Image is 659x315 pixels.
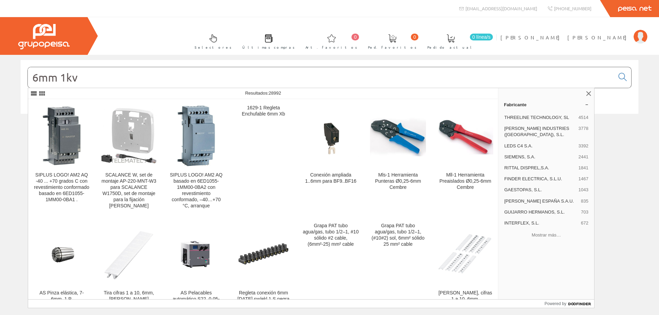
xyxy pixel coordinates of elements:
[365,99,431,217] a: Mls-1 Herramienta Punteras Ø0,25-6mm Cembre Mls-1 Herramienta Punteras Ø0,25-6mm Cembre
[245,90,281,96] span: Resultados:
[504,176,576,182] span: FINDER ELECTRICA, S.L.U.
[545,301,566,307] span: Powered by
[101,226,157,282] img: Tira cifras 1 a 10, 6mm, blanco
[101,172,157,209] div: SCALANCE W, set de montaje AP-220-MNT-W3 para SCALANCE W1750D, set de montaje para la fijación [P...
[578,187,588,193] span: 1043
[242,44,295,51] span: Últimas compras
[34,235,90,272] img: AS Pinza elástica, 7-6mm, 1 P.
[578,154,588,160] span: 2441
[578,143,588,149] span: 3392
[504,125,576,138] span: [PERSON_NAME] INDUSTRIES ([GEOGRAPHIC_DATA]), S.L.
[351,34,359,40] span: 0
[578,114,588,121] span: 4514
[437,116,493,156] img: Mll-1 Herramienta Preaislados Ø0,25-6mm Cembre
[303,115,359,157] img: Conexión ampliada 1..6mm para BF9..BF16
[427,44,474,51] span: Pedido actual
[230,99,297,217] a: 1629-1 Regleta Enchufable 6mm Xb
[101,108,157,163] img: SCALANCE W, set de montaje AP-220-MNT-W3 para SCALANCE W1750D, set de montaje para la fijación segur
[437,226,493,282] img: Tira plana, cifras 1 a 10, 6mm, blanco
[437,290,493,308] div: [PERSON_NAME], cifras 1 a 10, 6mm, [PERSON_NAME]
[437,172,493,191] div: Mll-1 Herramienta Preaislados Ø0,25-6mm Cembre
[370,172,426,191] div: Mls-1 Herramienta Punteras Ø0,25-6mm Cembre
[504,187,576,193] span: GAESTOPAS, S.L.
[34,290,90,302] div: AS Pinza elástica, 7-6mm, 1 P.
[41,105,82,167] img: SIPLUS LOGO! AM2 AQ -40 ... +70 grados C con revestimiento conformado basado en 6ED1055-1MM00-0BA1 .
[465,5,537,11] span: [EMAIL_ADDRESS][DOMAIN_NAME]
[504,198,578,204] span: [PERSON_NAME] ESPAÑA S.A.U.
[95,99,162,217] a: SCALANCE W, set de montaje AP-220-MNT-W3 para SCALANCE W1750D, set de montaje para la fijación se...
[235,105,291,117] div: 1629-1 Regleta Enchufable 6mm Xb
[581,209,588,215] span: 703
[500,28,647,35] a: [PERSON_NAME] [PERSON_NAME]
[504,165,576,171] span: RITTAL DISPREL,S.A.
[470,34,493,40] span: 0 línea/s
[370,115,426,156] img: Mls-1 Herramienta Punteras Ø0,25-6mm Cembre
[368,44,417,51] span: Ped. favoritos
[303,172,359,184] div: Conexión ampliada 1..6mm para BF9..BF16
[163,99,230,217] a: SIPLUS LOGO! AM2 AQ basado en 6ED1055-1MM00-0BA2 con revestimiento conformado, –40…+70 °C, arranq...
[501,229,591,241] button: Mostrar más…
[235,290,291,302] div: Regleta conexión 6mm [DATE] sw/ekl 1 S negra
[578,176,588,182] span: 1467
[305,44,357,51] span: Art. favoritos
[235,28,298,53] a: Últimas compras
[504,154,576,160] span: SIEMENS, S.A.
[578,165,588,171] span: 1841
[303,223,359,247] div: Grapa PAT tubo agua/gas, tubo 1/2–1, #10 sólido #2 cable, (6mm²-25) mm² cable
[297,99,364,217] a: Conexión ampliada 1..6mm para BF9..BF16 Conexión ampliada 1..6mm para BF9..BF16
[504,143,576,149] span: LEDS C4 S.A.
[545,300,594,308] a: Powered by
[188,28,235,53] a: Selectores
[500,34,630,41] span: [PERSON_NAME] [PERSON_NAME]
[177,105,215,167] img: SIPLUS LOGO! AM2 AQ basado en 6ED1055-1MM00-0BA2 con revestimiento conformado, –40…+70 °C, arranque
[28,67,614,88] input: Buscar...
[18,24,70,49] img: Grupo Peisa
[578,125,588,138] span: 3778
[554,5,591,11] span: [PHONE_NUMBER]
[21,122,638,128] div: © Grupo Peisa
[28,99,95,217] a: SIPLUS LOGO! AM2 AQ -40 ... +70 grados C con revestimiento conformado basado en 6ED1055-1MM00-0BA...
[195,44,232,51] span: Selectores
[168,172,224,209] div: SIPLUS LOGO! AM2 AQ basado en 6ED1055-1MM00-0BA2 con revestimiento conformado, –40…+70 °C, arranque
[370,223,426,247] div: Grapa PAT tubo agua/gas, tubo 1/2–1, (#10#2) sol, 6mm² sólido 25 mm² cable
[168,290,224,308] div: AS Pelacables automático S22, 0,05-6mm², 1 P.
[235,239,291,269] img: Regleta conexión 6mm 74 ce sw/ekl 1 S negra
[504,114,576,121] span: THREELINE TECHNOLOGY, SL
[101,290,157,302] div: Tira cifras 1 a 10, 6mm, [PERSON_NAME]
[168,233,224,275] img: AS Pelacables automático S22, 0,05-6mm², 1 P.
[498,99,594,110] a: Fabricante
[432,99,499,217] a: Mll-1 Herramienta Preaislados Ø0,25-6mm Cembre Mll-1 Herramienta Preaislados Ø0,25-6mm Cembre
[581,220,588,226] span: 672
[581,198,588,204] span: 835
[504,220,578,226] span: INTERFLEX, S.L.
[504,209,578,215] span: GUIJARRO HERMANOS, S.L.
[269,90,281,96] span: 28992
[34,172,90,203] div: SIPLUS LOGO! AM2 AQ -40 ... +70 grados C con revestimiento conformado basado en 6ED1055-1MM00-0BA1 .
[411,34,418,40] span: 0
